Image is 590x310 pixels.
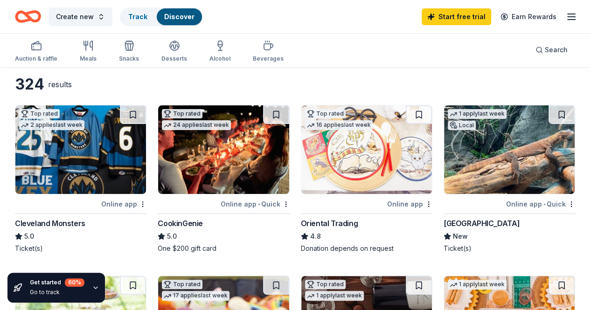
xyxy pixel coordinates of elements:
[162,109,202,118] div: Top rated
[19,109,60,118] div: Top rated
[444,218,520,229] div: [GEOGRAPHIC_DATA]
[444,105,575,253] a: Image for Cincinnati Zoo & Botanical Garden1 applylast weekLocalOnline app•Quick[GEOGRAPHIC_DATA]...
[48,79,72,90] div: results
[15,218,85,229] div: Cleveland Monsters
[15,6,41,28] a: Home
[162,291,229,301] div: 17 applies last week
[444,244,575,253] div: Ticket(s)
[164,13,194,21] a: Discover
[253,36,284,67] button: Beverages
[209,55,230,62] div: Alcohol
[305,280,346,289] div: Top rated
[49,7,112,26] button: Create new
[30,278,84,287] div: Get started
[301,105,432,194] img: Image for Oriental Trading
[448,280,507,289] div: 1 apply last week
[119,55,139,62] div: Snacks
[221,198,290,210] div: Online app Quick
[305,109,346,118] div: Top rated
[258,200,260,208] span: •
[387,198,432,210] div: Online app
[506,198,575,210] div: Online app Quick
[24,231,34,242] span: 5.0
[167,231,177,242] span: 5.0
[301,218,358,229] div: Oriental Trading
[305,291,364,301] div: 1 apply last week
[30,289,84,296] div: Go to track
[80,36,97,67] button: Meals
[453,231,468,242] span: New
[528,41,575,59] button: Search
[128,13,147,21] a: Track
[209,36,230,67] button: Alcohol
[56,11,94,22] span: Create new
[422,8,491,25] a: Start free trial
[15,244,146,253] div: Ticket(s)
[15,75,44,94] div: 324
[161,36,187,67] button: Desserts
[65,278,84,287] div: 60 %
[448,121,476,130] div: Local
[253,55,284,62] div: Beverages
[162,120,231,130] div: 24 applies last week
[19,120,84,130] div: 2 applies last week
[310,231,321,242] span: 4.8
[158,105,289,253] a: Image for CookinGenieTop rated24 applieslast weekOnline app•QuickCookinGenie5.0One $200 gift card
[161,55,187,62] div: Desserts
[158,244,289,253] div: One $200 gift card
[119,36,139,67] button: Snacks
[101,198,146,210] div: Online app
[15,105,146,194] img: Image for Cleveland Monsters
[305,120,373,130] div: 16 applies last week
[543,200,545,208] span: •
[448,109,507,119] div: 1 apply last week
[495,8,562,25] a: Earn Rewards
[545,44,568,55] span: Search
[15,55,57,62] div: Auction & raffle
[301,244,432,253] div: Donation depends on request
[158,218,203,229] div: CookinGenie
[120,7,203,26] button: TrackDiscover
[158,105,289,194] img: Image for CookinGenie
[162,280,202,289] div: Top rated
[15,105,146,253] a: Image for Cleveland MonstersTop rated2 applieslast weekOnline appCleveland Monsters5.0Ticket(s)
[15,36,57,67] button: Auction & raffle
[444,105,575,194] img: Image for Cincinnati Zoo & Botanical Garden
[80,55,97,62] div: Meals
[301,105,432,253] a: Image for Oriental TradingTop rated16 applieslast weekOnline appOriental Trading4.8Donation depen...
